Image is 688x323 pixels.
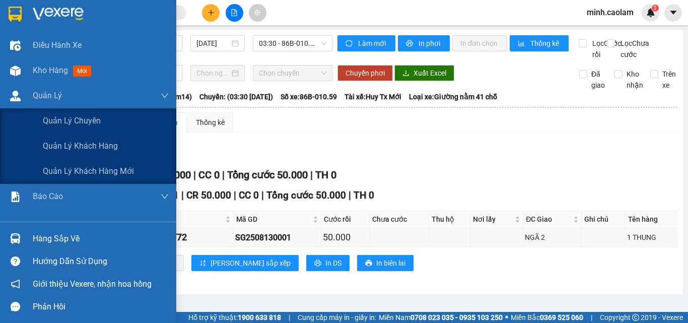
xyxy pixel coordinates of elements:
[10,40,21,51] img: warehouse-icon
[664,4,682,22] button: caret-down
[33,39,82,51] span: Điều hành xe
[198,169,220,181] span: CC 0
[337,65,393,81] button: Chuyển phơi
[73,66,91,77] span: mới
[234,228,321,247] td: SG2508130001
[345,91,401,102] span: Tài xế: Huy Tx Mới
[414,68,446,79] span: Xuất Excel
[211,257,291,269] span: [PERSON_NAME] sắp xếp
[627,232,675,243] div: 1 THUNG
[235,231,319,244] div: SG2508130001
[530,38,561,49] span: Thống kê
[266,189,346,201] span: Tổng cước 50.000
[394,65,454,81] button: downloadXuất Excel
[43,114,101,127] span: Quản lý chuyến
[658,69,680,91] span: Trên xe
[429,211,471,228] th: Thu hộ
[227,169,308,181] span: Tổng cước 50.000
[452,35,507,51] button: In đơn chọn
[249,4,266,22] button: aim
[10,191,21,202] img: solution-icon
[652,5,659,12] sup: 1
[376,257,405,269] span: In biên lai
[33,89,62,102] span: Quản Lý
[354,189,374,201] span: TH 0
[321,211,370,228] th: Cước rồi
[289,312,290,323] span: |
[310,169,313,181] span: |
[231,9,238,16] span: file-add
[623,69,647,91] span: Kho nhận
[239,189,259,201] span: CC 0
[325,257,341,269] span: In DS
[236,214,311,225] span: Mã GD
[525,232,579,243] div: NGÃ 2
[11,302,20,311] span: message
[616,38,651,60] span: Lọc Chưa cước
[402,70,409,78] span: download
[33,190,63,203] span: Báo cáo
[510,35,569,51] button: bar-chartThống kê
[234,189,236,201] span: |
[208,9,215,16] span: plus
[33,231,169,246] div: Hàng sắp về
[323,230,368,244] div: 50.000
[33,299,169,314] div: Phản hồi
[409,91,497,102] span: Loại xe: Giường nằm 41 chỗ
[43,165,134,177] span: Quản lý khách hàng mới
[9,7,22,22] img: logo-vxr
[349,189,351,201] span: |
[370,211,429,228] th: Chưa cước
[298,312,376,323] span: Cung cấp máy in - giấy in:
[193,169,196,181] span: |
[281,91,337,102] span: Số xe: 86B-010.59
[358,38,387,49] span: Làm mới
[626,211,677,228] th: Tên hàng
[161,92,169,100] span: down
[646,8,655,17] img: icon-new-feature
[379,312,503,323] span: Miền Nam
[202,4,220,22] button: plus
[33,66,68,75] span: Kho hàng
[181,189,184,201] span: |
[161,192,169,201] span: down
[315,169,336,181] span: TH 0
[505,315,508,319] span: ⚪️
[43,140,118,152] span: Quản lý khách hàng
[259,66,326,81] span: Chọn chuyến
[587,69,609,91] span: Đã giao
[398,35,450,51] button: printerIn phơi
[222,169,225,181] span: |
[406,40,415,48] span: printer
[346,40,354,48] span: sync
[582,211,626,228] th: Ghi chú
[226,4,243,22] button: file-add
[306,255,350,271] button: printerIn DS
[33,254,169,269] div: Hướng dẫn sử dụng
[669,8,678,17] span: caret-down
[579,6,642,19] span: minh.caolam
[588,38,623,60] span: Lọc Cước rồi
[591,312,592,323] span: |
[196,117,225,128] div: Thống kê
[653,5,657,12] span: 1
[196,38,230,49] input: 13/08/2025
[199,260,207,268] span: sort-ascending
[188,312,281,323] span: Hỗ trợ kỹ thuật:
[526,214,571,225] span: ĐC Giao
[337,35,395,51] button: syncLàm mới
[10,91,21,101] img: warehouse-icon
[473,214,513,225] span: Nơi lấy
[365,260,372,268] span: printer
[191,255,299,271] button: sort-ascending[PERSON_NAME] sắp xếp
[261,189,264,201] span: |
[254,9,261,16] span: aim
[259,36,326,51] span: 03:30 - 86B-010.59
[632,314,639,321] span: copyright
[357,255,414,271] button: printerIn biên lai
[11,279,20,289] span: notification
[199,91,273,102] span: Chuyến: (03:30 [DATE])
[10,233,21,244] img: warehouse-icon
[540,313,583,321] strong: 0369 525 060
[196,68,230,79] input: Chọn ngày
